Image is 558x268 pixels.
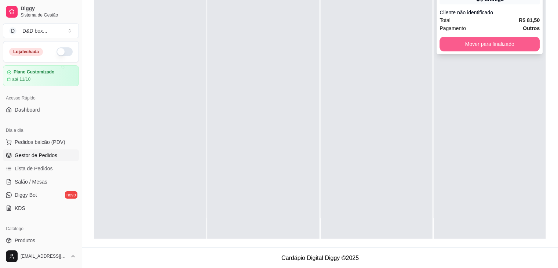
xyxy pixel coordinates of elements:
a: Diggy Botnovo [3,189,79,201]
div: Loja fechada [9,48,43,56]
button: Pedidos balcão (PDV) [3,136,79,148]
button: Select a team [3,23,79,38]
span: [EMAIL_ADDRESS][DOMAIN_NAME] [21,253,67,259]
div: Catálogo [3,223,79,235]
strong: Outros [523,25,540,31]
a: Salão / Mesas [3,176,79,188]
div: D&D box ... [22,27,47,35]
button: Mover para finalizado [440,37,540,51]
strong: R$ 81,50 [519,17,540,23]
a: Lista de Pedidos [3,163,79,174]
span: Pedidos balcão (PDV) [15,138,65,146]
span: Pagamento [440,24,466,32]
span: D [9,27,17,35]
article: até 11/10 [12,76,30,82]
span: Lista de Pedidos [15,165,53,172]
span: Diggy Bot [15,191,37,199]
article: Plano Customizado [14,69,54,75]
span: Total [440,16,451,24]
div: Dia a dia [3,124,79,136]
a: Dashboard [3,104,79,116]
span: Dashboard [15,106,40,113]
a: KDS [3,202,79,214]
button: [EMAIL_ADDRESS][DOMAIN_NAME] [3,247,79,265]
div: Cliente não identificado [440,9,540,16]
span: Diggy [21,6,76,12]
span: Gestor de Pedidos [15,152,57,159]
a: Gestor de Pedidos [3,149,79,161]
span: Sistema de Gestão [21,12,76,18]
a: Plano Customizadoaté 11/10 [3,65,79,86]
span: Salão / Mesas [15,178,47,185]
button: Alterar Status [56,47,73,56]
a: DiggySistema de Gestão [3,3,79,21]
a: Produtos [3,235,79,246]
span: KDS [15,204,25,212]
span: Produtos [15,237,35,244]
div: Acesso Rápido [3,92,79,104]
